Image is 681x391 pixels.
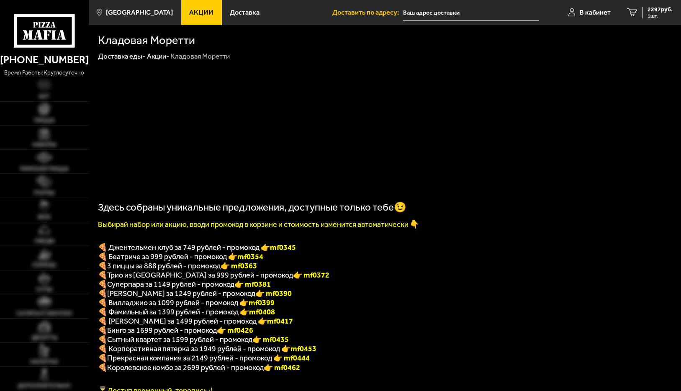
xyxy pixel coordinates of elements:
span: Акции [189,9,213,16]
span: 3 пиццы за 888 рублей - промокод [107,261,221,270]
span: Дополнительно [18,383,71,389]
span: 🍕 [PERSON_NAME] за 1499 рублей - промокод 👉 [98,316,293,326]
b: 🍕 [98,326,107,335]
span: Роллы [34,190,54,196]
a: Доставка еды- [98,52,145,60]
span: 2297 руб. [648,7,673,13]
b: 🍕 [98,335,107,344]
b: 🍕 [98,289,107,298]
font: 🍕 [98,280,107,289]
span: Десерты [31,335,57,341]
span: [GEOGRAPHIC_DATA] [106,9,173,16]
span: Доставить по адресу: [332,9,403,16]
a: Акции- [147,52,169,60]
font: 👉 mf0381 [234,280,271,289]
b: mf0453 [290,344,316,353]
span: Сытный квартет за 1599 рублей - промокод [107,335,252,344]
font: 👉 mf0372 [293,270,329,280]
span: Пицца [34,118,54,123]
span: Бинго за 1699 рублей - промокод [107,326,217,335]
div: Кладовая Моретти [170,51,230,61]
span: Обеды [34,238,54,244]
span: 🍕 Вилладжио за 1099 рублей - промокод 👉 [98,298,275,307]
b: 👉 mf0426 [217,326,253,335]
span: Салаты и закуски [16,311,72,316]
span: Хит [39,94,50,100]
b: mf0408 [249,307,275,316]
span: Королевское комбо за 2699 рублей - промокод [107,363,264,372]
input: Ваш адрес доставки [403,5,539,21]
b: mf0399 [249,298,275,307]
span: Наборы [32,142,56,148]
font: 🍕 [98,261,107,270]
span: 🍕 Фамильный за 1399 рублей - промокод 👉 [98,307,275,316]
span: Горячее [32,262,57,268]
span: Здесь собраны уникальные предложения, доступные только тебе😉 [98,201,406,213]
b: 👉 mf0390 [255,289,292,298]
span: Супы [36,287,52,293]
span: 🍕 Джентельмен клуб за 749 рублей - промокод 👉 [98,243,296,252]
span: 🍕 Беатриче за 999 рублей - промокод 👉 [98,252,263,261]
span: Доставка [230,9,260,16]
span: 🍕 Корпоративная пятерка за 1949 рублей - промокод 👉 [98,344,316,353]
span: 1 шт. [648,13,673,18]
font: 👉 mf0462 [264,363,300,372]
font: 👉 mf0444 [273,353,310,363]
font: 🍕 [98,353,107,363]
span: Напитки [30,359,58,365]
span: Трио из [GEOGRAPHIC_DATA] за 999 рублей - промокод [107,270,293,280]
font: 🍕 [98,270,107,280]
span: WOK [38,214,51,220]
b: mf0345 [270,243,296,252]
span: Прекрасная компания за 2149 рублей - промокод [107,353,273,363]
font: Выбирай набор или акцию, вводи промокод в корзине и стоимость изменится автоматически 👇 [98,220,419,229]
b: mf0417 [267,316,293,326]
span: В кабинет [580,9,611,16]
b: 👉 mf0435 [252,335,289,344]
h1: Кладовая Моретти [98,35,195,46]
span: [PERSON_NAME] за 1249 рублей - промокод [107,289,255,298]
font: 🍕 [98,363,107,372]
span: Суперпара за 1149 рублей - промокод [107,280,234,289]
span: Римская пицца [20,166,69,172]
b: mf0354 [237,252,263,261]
font: 👉 mf0363 [221,261,257,270]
